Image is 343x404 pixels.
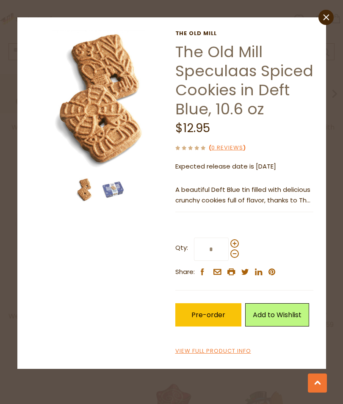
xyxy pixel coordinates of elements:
button: Pre-order [175,303,241,327]
span: Share: [175,267,195,277]
a: View Full Product Info [175,347,251,356]
img: The Old Mill Speculaas Spiced Cookies in Deft Blue, 10.6 oz [72,178,96,202]
input: Qty: [194,238,229,261]
p: Expected release date is [DATE] [175,161,313,172]
span: ( ) [209,144,246,152]
img: The Old Mill Speculaas Spiced Cookies in Deft Blue, 10.6 oz [30,30,168,168]
a: The Old Mill [175,30,313,37]
a: 0 Reviews [211,144,243,152]
p: A beautiful Deft Blue tin filled with delicious crunchy cookies full of flavor, thanks to The Old... [175,185,313,206]
a: Add to Wishlist [245,303,309,327]
a: The Old Mill Speculaas Spiced Cookies in Deft Blue, 10.6 oz [175,41,313,120]
span: Pre-order [191,310,225,320]
strong: Qty: [175,243,188,253]
img: The Old Mill Speculaas Spiced Cookies in Deft Blue Tin [101,178,125,202]
span: $12.95 [175,120,210,136]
